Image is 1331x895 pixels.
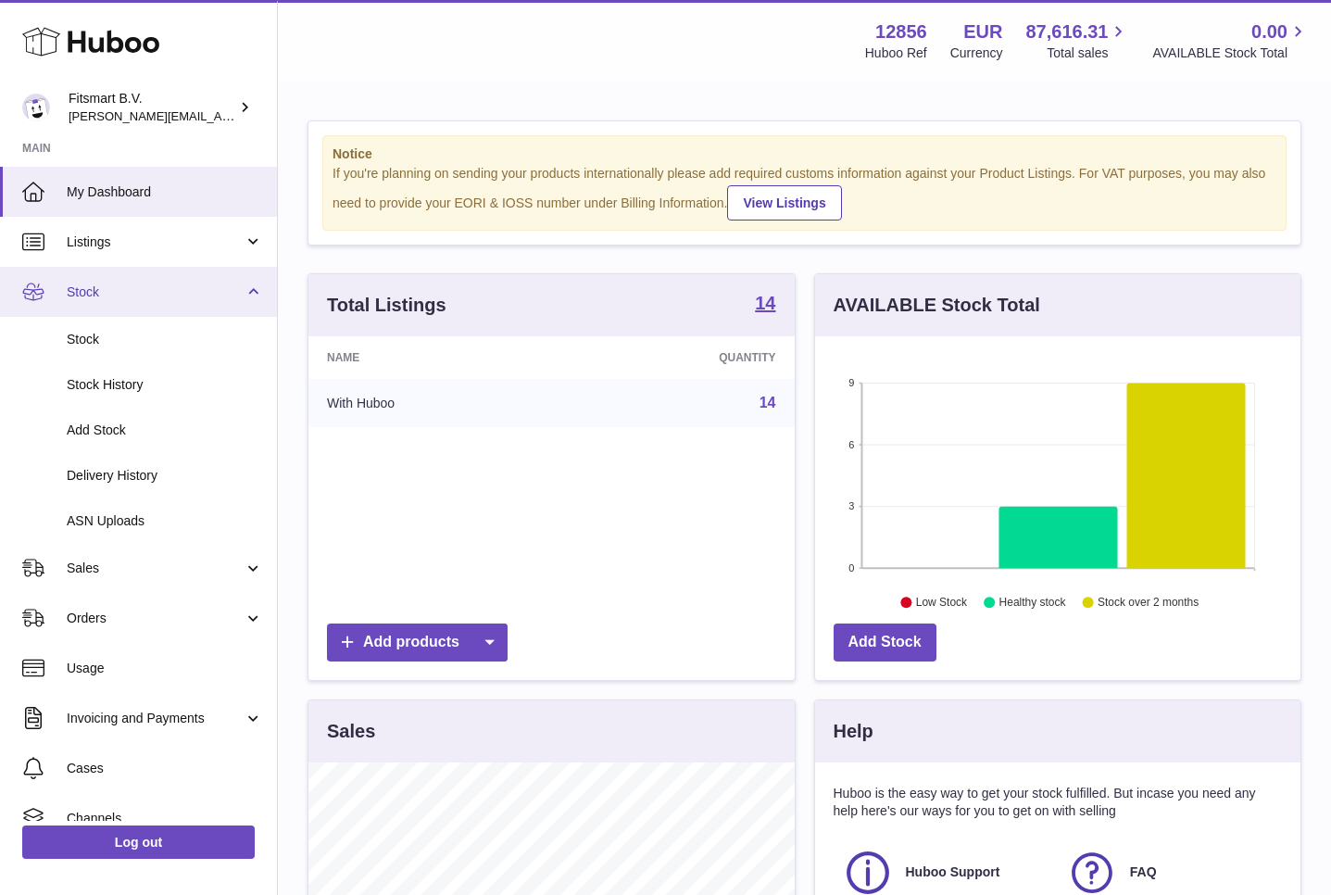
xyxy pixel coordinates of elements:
text: 9 [848,377,854,388]
span: FAQ [1130,863,1157,881]
span: Stock [67,331,263,348]
span: Listings [67,233,244,251]
span: ASN Uploads [67,512,263,530]
span: Total sales [1047,44,1129,62]
div: Currency [950,44,1003,62]
span: 87,616.31 [1025,19,1108,44]
a: Add products [327,624,508,662]
span: Stock [67,284,244,301]
strong: Notice [333,145,1276,163]
span: My Dashboard [67,183,263,201]
span: Sales [67,560,244,577]
th: Quantity [565,336,795,379]
a: Add Stock [834,624,936,662]
text: Low Stock [915,596,967,609]
span: Huboo Support [906,863,1000,881]
text: Stock over 2 months [1098,596,1199,609]
span: Orders [67,610,244,627]
td: With Huboo [308,379,565,427]
span: AVAILABLE Stock Total [1152,44,1309,62]
div: Huboo Ref [865,44,927,62]
h3: Help [834,719,873,744]
a: 87,616.31 Total sales [1025,19,1129,62]
span: Channels [67,810,263,827]
span: Cases [67,760,263,777]
span: 0.00 [1251,19,1287,44]
img: jonathan@leaderoo.com [22,94,50,121]
span: [PERSON_NAME][EMAIL_ADDRESS][DOMAIN_NAME] [69,108,371,123]
a: Log out [22,826,255,859]
p: Huboo is the easy way to get your stock fulfilled. But incase you need any help here's our ways f... [834,785,1283,820]
text: 0 [848,562,854,574]
span: Stock History [67,376,263,394]
h3: Sales [327,719,375,744]
span: Usage [67,660,263,677]
h3: Total Listings [327,293,446,318]
strong: 12856 [875,19,927,44]
a: 14 [760,395,776,410]
text: 6 [848,439,854,450]
text: 3 [848,500,854,511]
div: Fitsmart B.V. [69,90,235,125]
text: Healthy stock [998,596,1066,609]
a: 14 [755,294,775,316]
strong: EUR [963,19,1002,44]
h3: AVAILABLE Stock Total [834,293,1040,318]
a: 0.00 AVAILABLE Stock Total [1152,19,1309,62]
span: Add Stock [67,422,263,439]
span: Invoicing and Payments [67,710,244,727]
a: View Listings [727,185,841,221]
div: If you're planning on sending your products internationally please add required customs informati... [333,165,1276,221]
th: Name [308,336,565,379]
span: Delivery History [67,467,263,485]
strong: 14 [755,294,775,312]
